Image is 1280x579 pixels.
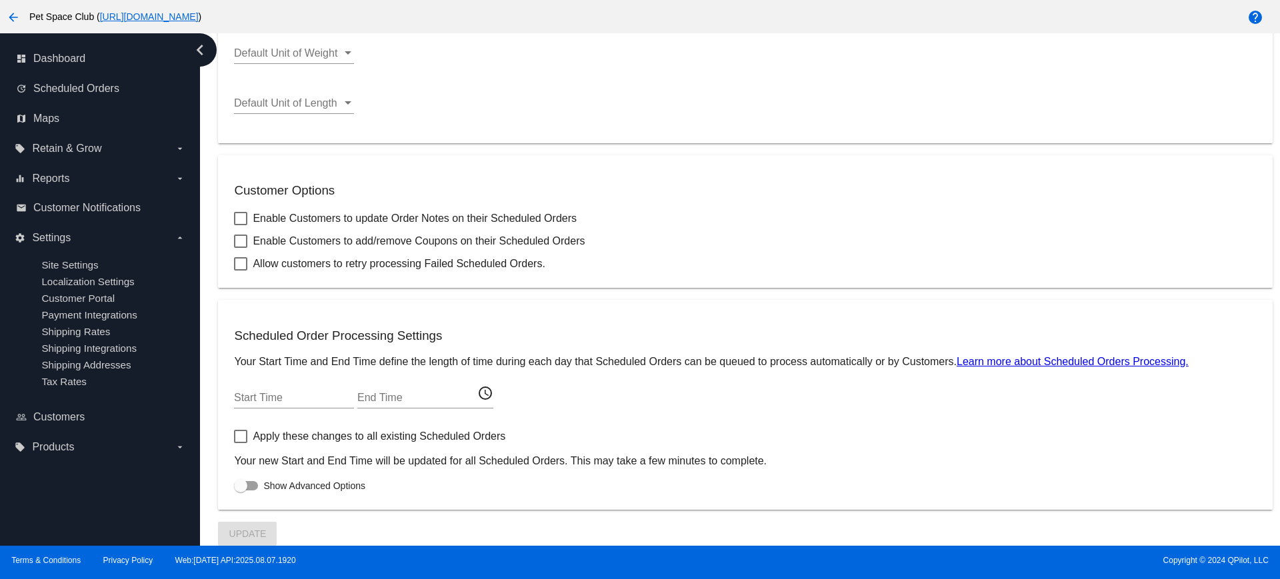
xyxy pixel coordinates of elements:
[16,406,185,428] a: people_outline Customers
[5,9,21,25] mat-icon: arrow_back
[357,392,477,404] input: End Time
[33,202,141,214] span: Customer Notifications
[41,359,131,370] a: Shipping Addresses
[100,11,199,22] a: [URL][DOMAIN_NAME]
[32,143,101,155] span: Retain & Grow
[175,173,185,184] i: arrow_drop_down
[234,97,337,109] span: Default Unit of Length
[41,259,98,271] a: Site Settings
[11,556,81,565] a: Terms & Conditions
[218,522,277,546] button: Update
[32,232,71,244] span: Settings
[234,47,354,59] mat-select: Default Unit of Weight
[16,197,185,219] a: email Customer Notifications
[234,97,354,109] mat-select: Default Unit of Length
[651,556,1269,565] span: Copyright © 2024 QPilot, LLC
[175,442,185,452] i: arrow_drop_down
[33,83,119,95] span: Scheduled Orders
[15,442,25,452] i: local_offer
[103,556,153,565] a: Privacy Policy
[957,356,1189,367] a: Learn more about Scheduled Orders Processing.
[33,113,59,125] span: Maps
[41,376,87,387] a: Tax Rates
[253,256,545,272] span: Allow customers to retry processing Failed Scheduled Orders.
[32,441,74,453] span: Products
[29,11,201,22] span: Pet Space Club ( )
[234,455,1256,467] p: Your new Start and End Time will be updated for all Scheduled Orders. This may take a few minutes...
[253,211,577,227] span: Enable Customers to update Order Notes on their Scheduled Orders
[16,53,27,64] i: dashboard
[41,276,134,287] a: Localization Settings
[33,53,85,65] span: Dashboard
[41,342,137,354] a: Shipping Integrations
[253,428,505,444] span: Apply these changes to all existing Scheduled Orders
[41,326,110,337] a: Shipping Rates
[175,556,296,565] a: Web:[DATE] API:2025.08.07.1920
[16,78,185,99] a: update Scheduled Orders
[41,292,115,304] a: Customer Portal
[263,479,365,492] span: Show Advanced Options
[15,173,25,184] i: equalizer
[234,328,1256,343] h3: Scheduled Order Processing Settings
[253,233,585,249] span: Enable Customers to add/remove Coupons on their Scheduled Orders
[175,233,185,243] i: arrow_drop_down
[33,411,85,423] span: Customers
[16,113,27,124] i: map
[234,392,354,404] input: Start Time
[234,183,1256,198] h3: Customer Options
[41,309,137,320] a: Payment Integrations
[234,356,1256,368] p: Your Start Time and End Time define the length of time during each day that Scheduled Orders can ...
[189,39,211,61] i: chevron_left
[229,528,267,539] span: Update
[16,412,27,422] i: people_outline
[175,143,185,154] i: arrow_drop_down
[16,48,185,69] a: dashboard Dashboard
[1247,9,1263,25] mat-icon: help
[16,83,27,94] i: update
[15,233,25,243] i: settings
[32,173,69,185] span: Reports
[234,47,337,59] span: Default Unit of Weight
[16,203,27,213] i: email
[15,143,25,154] i: local_offer
[477,384,493,400] mat-icon: access_time
[16,108,185,129] a: map Maps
